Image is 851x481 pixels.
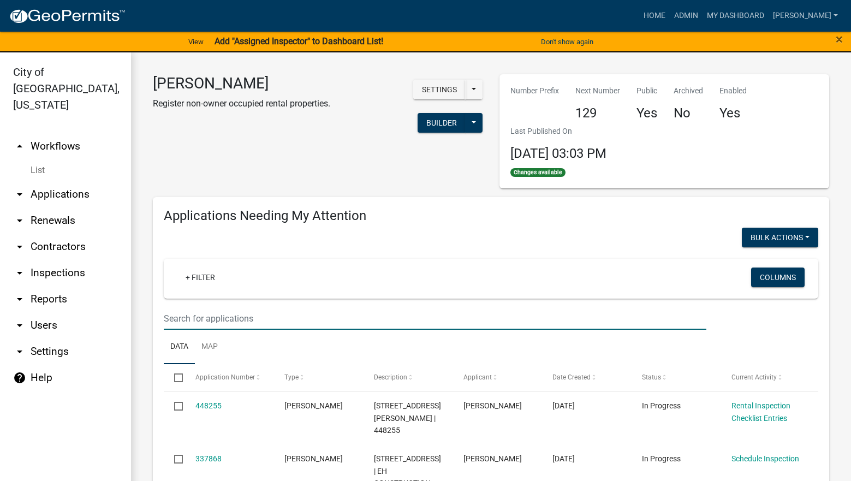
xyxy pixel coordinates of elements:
strong: Add "Assigned Inspector" to Dashboard List! [215,36,383,46]
datatable-header-cell: Current Activity [721,364,810,390]
p: Enabled [719,85,747,97]
a: 337868 [195,454,222,463]
a: [PERSON_NAME] [769,5,842,26]
input: Search for applications [164,307,706,330]
span: Becir Selimovic [463,454,522,463]
i: arrow_drop_down [13,240,26,253]
span: Rental Registration [284,454,343,463]
span: Type [284,373,299,381]
span: In Progress [642,401,681,410]
span: Applicant [463,373,492,381]
a: My Dashboard [703,5,769,26]
i: arrow_drop_down [13,293,26,306]
span: Date Created [552,373,591,381]
button: Columns [751,268,805,287]
a: + Filter [177,268,224,287]
datatable-header-cell: Select [164,364,185,390]
h4: No [674,105,703,121]
span: Rental Registration [284,401,343,410]
span: 801 E 1ST AVE | PIERCE, LARRY (Deed) | 448255 [374,401,441,435]
p: Next Number [575,85,620,97]
h4: 129 [575,105,620,121]
a: Rental Inspection Checklist Entries [731,401,790,423]
span: Changes available [510,168,566,177]
span: 11/20/2024 [552,454,575,463]
button: Close [836,33,843,46]
datatable-header-cell: Status [632,364,721,390]
p: Number Prefix [510,85,559,97]
i: arrow_drop_down [13,188,26,201]
a: Admin [670,5,703,26]
a: Schedule Inspection [731,454,799,463]
i: help [13,371,26,384]
p: Register non-owner occupied rental properties. [153,97,330,110]
datatable-header-cell: Application Number [185,364,274,390]
a: 448255 [195,401,222,410]
datatable-header-cell: Date Created [542,364,632,390]
h4: Yes [719,105,747,121]
button: Settings [413,80,466,99]
i: arrow_drop_down [13,266,26,280]
span: [DATE] 03:03 PM [510,146,606,161]
h3: [PERSON_NAME] [153,74,330,93]
button: Don't show again [537,33,598,51]
a: Map [195,330,224,365]
span: Application Number [195,373,255,381]
p: Last Published On [510,126,606,137]
a: View [184,33,208,51]
a: Home [639,5,670,26]
h4: Applications Needing My Attention [164,208,818,224]
span: Status [642,373,661,381]
i: arrow_drop_down [13,319,26,332]
span: × [836,32,843,47]
i: arrow_drop_down [13,345,26,358]
i: arrow_drop_down [13,214,26,227]
button: Bulk Actions [742,228,818,247]
span: In Progress [642,454,681,463]
h4: Yes [636,105,657,121]
span: 07/11/2025 [552,401,575,410]
datatable-header-cell: Applicant [453,364,542,390]
i: arrow_drop_up [13,140,26,153]
span: Description [374,373,407,381]
datatable-header-cell: Type [274,364,364,390]
p: Archived [674,85,703,97]
a: Data [164,330,195,365]
datatable-header-cell: Description [364,364,453,390]
span: Current Activity [731,373,777,381]
span: LARRY PIERCE [463,401,522,410]
p: Public [636,85,657,97]
button: Builder [418,113,466,133]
